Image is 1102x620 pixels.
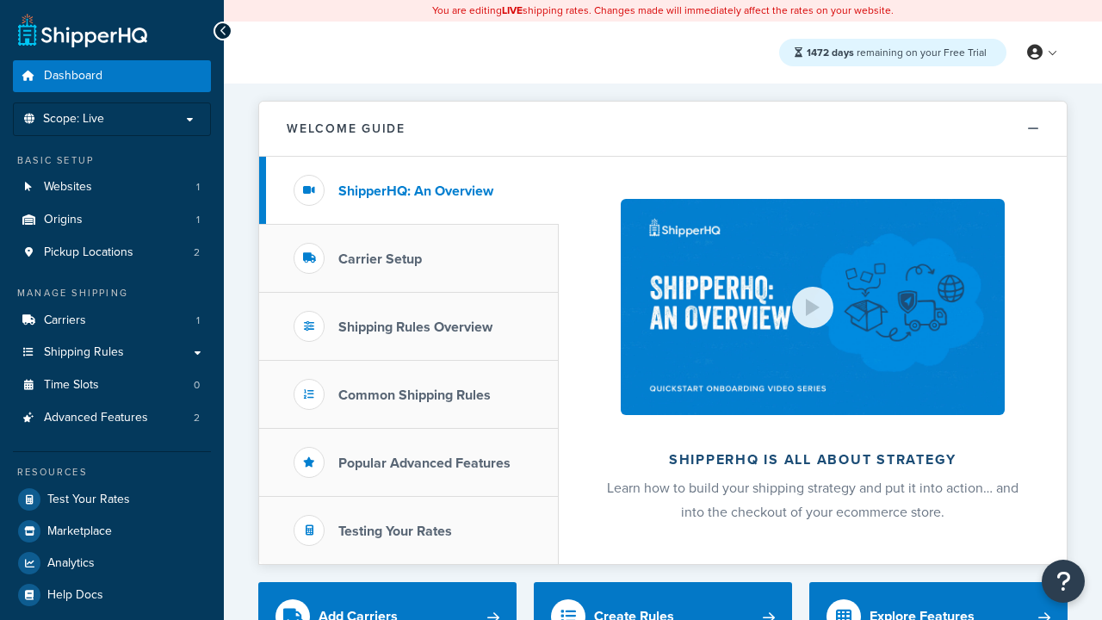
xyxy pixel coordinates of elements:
[13,171,211,203] li: Websites
[196,180,200,195] span: 1
[44,345,124,360] span: Shipping Rules
[43,112,104,127] span: Scope: Live
[338,387,491,403] h3: Common Shipping Rules
[13,516,211,547] a: Marketplace
[1042,560,1085,603] button: Open Resource Center
[47,524,112,539] span: Marketplace
[13,402,211,434] li: Advanced Features
[44,245,133,260] span: Pickup Locations
[44,180,92,195] span: Websites
[13,204,211,236] li: Origins
[196,313,200,328] span: 1
[196,213,200,227] span: 1
[47,556,95,571] span: Analytics
[604,452,1021,468] h2: ShipperHQ is all about strategy
[44,313,86,328] span: Carriers
[194,378,200,393] span: 0
[44,411,148,425] span: Advanced Features
[338,319,492,335] h3: Shipping Rules Overview
[47,493,130,507] span: Test Your Rates
[13,204,211,236] a: Origins1
[194,411,200,425] span: 2
[13,337,211,369] a: Shipping Rules
[259,102,1067,157] button: Welcome Guide
[13,305,211,337] a: Carriers1
[338,183,493,199] h3: ShipperHQ: An Overview
[338,524,452,539] h3: Testing Your Rates
[44,213,83,227] span: Origins
[13,60,211,92] a: Dashboard
[13,237,211,269] a: Pickup Locations2
[287,122,406,135] h2: Welcome Guide
[13,548,211,579] a: Analytics
[47,588,103,603] span: Help Docs
[44,69,102,84] span: Dashboard
[13,580,211,611] a: Help Docs
[13,484,211,515] a: Test Your Rates
[13,402,211,434] a: Advanced Features2
[621,199,1005,415] img: ShipperHQ is all about strategy
[13,286,211,301] div: Manage Shipping
[502,3,523,18] b: LIVE
[13,465,211,480] div: Resources
[338,251,422,267] h3: Carrier Setup
[13,369,211,401] a: Time Slots0
[807,45,987,60] span: remaining on your Free Trial
[338,456,511,471] h3: Popular Advanced Features
[13,171,211,203] a: Websites1
[44,378,99,393] span: Time Slots
[194,245,200,260] span: 2
[13,369,211,401] li: Time Slots
[13,237,211,269] li: Pickup Locations
[807,45,854,60] strong: 1472 days
[13,305,211,337] li: Carriers
[607,478,1018,522] span: Learn how to build your shipping strategy and put it into action… and into the checkout of your e...
[13,153,211,168] div: Basic Setup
